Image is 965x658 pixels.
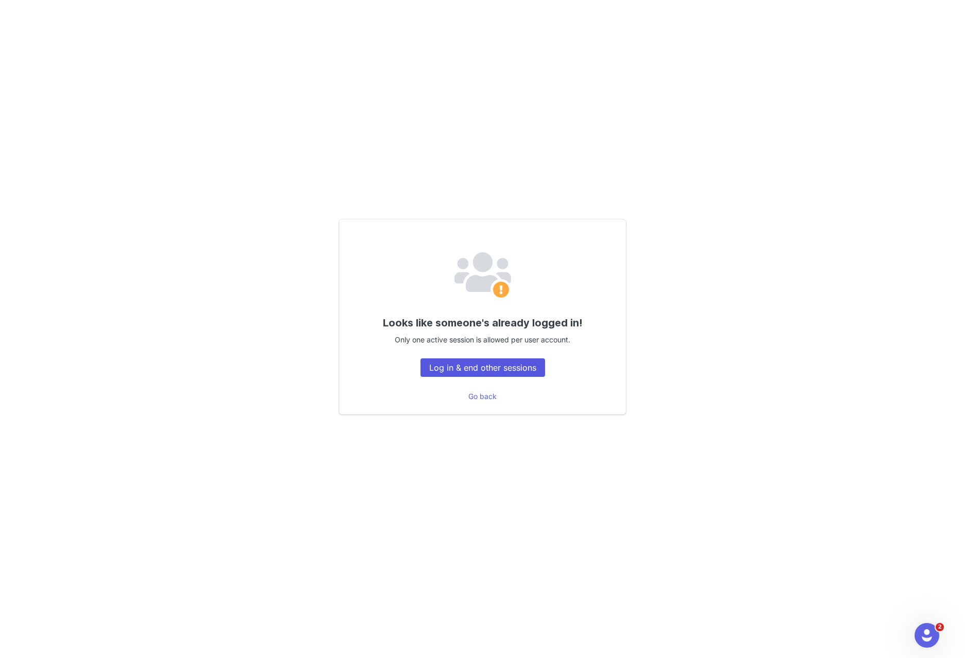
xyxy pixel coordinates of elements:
[454,252,511,300] img: Email Provider Logo
[468,392,497,401] a: Go back
[383,317,583,329] span: Looks like someone's already logged in!
[420,358,545,377] button: Log in & end other sessions
[936,623,944,631] span: 2
[915,623,939,648] iframe: Intercom live chat
[395,335,570,344] span: Only one active session is allowed per user account.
